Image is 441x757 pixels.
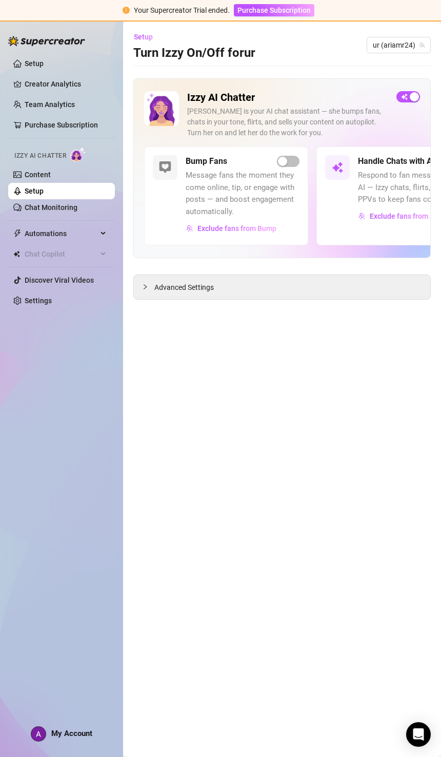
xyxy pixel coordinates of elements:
[25,203,77,212] a: Chat Monitoring
[13,250,20,258] img: Chat Copilot
[70,147,86,162] img: AI Chatter
[25,225,97,242] span: Automations
[133,45,255,61] h3: Turn Izzy On/Off for ur
[142,284,148,290] span: collapsed
[25,100,75,109] a: Team Analytics
[134,33,153,41] span: Setup
[234,6,314,14] a: Purchase Subscription
[8,36,85,46] img: logo-BBDzfeDw.svg
[123,7,130,14] span: exclamation-circle
[358,155,435,167] h5: Handle Chats with AI
[187,91,388,104] h2: Izzy AI Chatter
[25,59,44,68] a: Setup
[25,187,44,195] a: Setup
[25,171,51,179] a: Content
[331,161,344,174] img: svg%3e
[186,170,299,218] span: Message fans the moment they come online, tip, or engage with posts — and boost engagement automa...
[419,42,425,48] span: team
[234,4,314,16] button: Purchase Subscription
[51,729,92,738] span: My Account
[25,76,107,92] a: Creator Analytics
[159,161,171,174] img: svg%3e
[144,91,179,126] img: Izzy AI Chatter
[406,722,431,747] div: Open Intercom Messenger
[134,6,230,14] span: Your Supercreator Trial ended.
[197,224,276,233] span: Exclude fans from Bump
[25,276,94,284] a: Discover Viral Videos
[186,220,277,237] button: Exclude fans from Bump
[25,121,98,129] a: Purchase Subscription
[25,246,97,262] span: Chat Copilot
[373,37,425,53] span: ur (ariamr24)
[13,229,22,238] span: thunderbolt
[133,29,161,45] button: Setup
[237,6,311,14] span: Purchase Subscription
[186,225,193,232] img: svg%3e
[358,213,366,220] img: svg%3e
[31,727,46,741] img: ACg8ocKfpX68BNlLC1gfNmKJfHx-a_OHU0vRsLBpvwlIsMJRF_U=s96-c
[154,282,214,293] span: Advanced Settings
[14,151,66,161] span: Izzy AI Chatter
[25,297,52,305] a: Settings
[187,106,388,138] div: [PERSON_NAME] is your AI chat assistant — she bumps fans, chats in your tone, flirts, and sells y...
[142,281,154,292] div: collapsed
[186,155,227,167] h5: Bump Fans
